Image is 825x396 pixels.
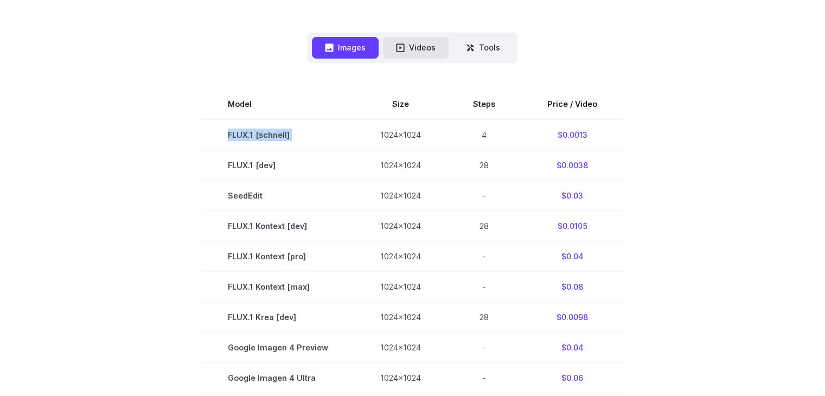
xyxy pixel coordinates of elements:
td: FLUX.1 Kontext [dev] [202,210,354,241]
td: 28 [447,210,521,241]
td: $0.08 [521,271,623,302]
td: 1024x1024 [354,271,447,302]
td: - [447,180,521,210]
td: FLUX.1 [dev] [202,150,354,180]
td: 28 [447,150,521,180]
td: FLUX.1 Kontext [max] [202,271,354,302]
td: $0.0098 [521,302,623,332]
td: FLUX.1 Krea [dev] [202,302,354,332]
td: $0.06 [521,362,623,393]
td: $0.0105 [521,210,623,241]
td: 1024x1024 [354,241,447,271]
button: Videos [383,37,449,58]
td: - [447,332,521,362]
td: 1024x1024 [354,302,447,332]
td: - [447,362,521,393]
td: SeedEdit [202,180,354,210]
td: 1024x1024 [354,119,447,150]
button: Tools [453,37,513,58]
td: 1024x1024 [354,362,447,393]
td: $0.03 [521,180,623,210]
td: - [447,241,521,271]
td: $0.0038 [521,150,623,180]
td: 1024x1024 [354,180,447,210]
td: - [447,271,521,302]
td: $0.04 [521,332,623,362]
td: Google Imagen 4 Ultra [202,362,354,393]
td: Google Imagen 4 Preview [202,332,354,362]
td: 1024x1024 [354,210,447,241]
td: FLUX.1 Kontext [pro] [202,241,354,271]
td: FLUX.1 [schnell] [202,119,354,150]
th: Price / Video [521,89,623,119]
td: $0.04 [521,241,623,271]
td: 1024x1024 [354,150,447,180]
td: 1024x1024 [354,332,447,362]
th: Size [354,89,447,119]
th: Model [202,89,354,119]
td: $0.0013 [521,119,623,150]
button: Images [312,37,379,58]
th: Steps [447,89,521,119]
td: 28 [447,302,521,332]
td: 4 [447,119,521,150]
